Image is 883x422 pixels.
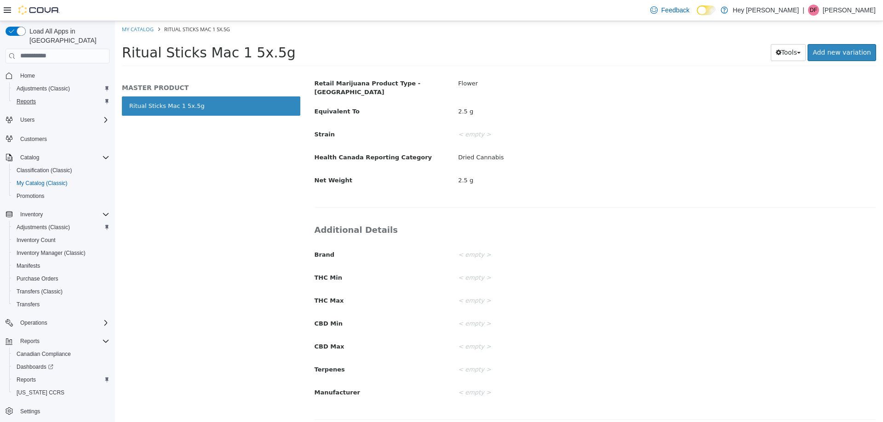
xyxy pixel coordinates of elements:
[17,70,39,81] a: Home
[20,154,39,161] span: Catalog
[9,373,113,386] button: Reports
[13,83,74,94] a: Adjustments (Classic)
[13,235,59,246] a: Inventory Count
[13,191,48,202] a: Promotions
[336,364,768,380] div: < empty >
[9,272,113,285] button: Purchase Orders
[13,286,66,297] a: Transfers (Classic)
[9,234,113,247] button: Inventory Count
[2,208,113,221] button: Inventory
[733,5,799,16] p: Hey [PERSON_NAME]
[17,114,38,125] button: Users
[693,23,761,40] a: Add new variation
[13,248,89,259] a: Inventory Manager (Classic)
[336,272,768,288] div: < empty >
[17,317,51,328] button: Operations
[20,116,34,124] span: Users
[17,152,109,163] span: Catalog
[7,23,181,39] span: Ritual Sticks Mac 1 5x.5g
[9,298,113,311] button: Transfers
[13,387,109,398] span: Washington CCRS
[200,299,228,306] span: CBD Min
[7,62,185,71] h5: MASTER PRODUCT
[336,152,768,168] div: 2.5 g
[13,222,109,233] span: Adjustments (Classic)
[13,273,109,284] span: Purchase Orders
[17,406,44,417] a: Settings
[20,211,43,218] span: Inventory
[17,317,109,328] span: Operations
[20,135,47,143] span: Customers
[200,253,227,260] span: THC Min
[13,299,43,310] a: Transfers
[2,151,113,164] button: Catalog
[823,5,876,16] p: [PERSON_NAME]
[9,221,113,234] button: Adjustments (Classic)
[13,260,44,271] a: Manifests
[17,249,86,257] span: Inventory Manager (Classic)
[200,345,230,352] span: Terpenes
[9,285,113,298] button: Transfers (Classic)
[13,260,109,271] span: Manifests
[9,259,113,272] button: Manifests
[647,1,693,19] a: Feedback
[336,318,768,334] div: < empty >
[13,361,57,372] a: Dashboards
[13,191,109,202] span: Promotions
[13,165,76,176] a: Classification (Classic)
[13,374,109,385] span: Reports
[17,301,40,308] span: Transfers
[661,6,689,15] span: Feedback
[26,27,109,45] span: Load All Apps in [GEOGRAPHIC_DATA]
[2,69,113,82] button: Home
[13,222,74,233] a: Adjustments (Classic)
[13,299,109,310] span: Transfers
[9,247,113,259] button: Inventory Manager (Classic)
[2,132,113,145] button: Customers
[13,349,75,360] a: Canadian Compliance
[200,230,220,237] span: Brand
[13,349,109,360] span: Canadian Compliance
[17,152,43,163] button: Catalog
[9,190,113,203] button: Promotions
[17,336,43,347] button: Reports
[200,133,317,140] span: Health Canada Reporting Category
[17,134,51,145] a: Customers
[2,405,113,418] button: Settings
[17,133,109,144] span: Customers
[13,178,109,189] span: My Catalog (Classic)
[9,177,113,190] button: My Catalog (Classic)
[336,106,768,122] div: < empty >
[336,341,768,357] div: < empty >
[17,209,109,220] span: Inventory
[9,348,113,360] button: Canadian Compliance
[336,226,768,242] div: < empty >
[18,6,60,15] img: Cova
[17,180,68,187] span: My Catalog (Classic)
[200,203,761,214] h3: Additional Details
[13,178,71,189] a: My Catalog (Classic)
[200,276,229,283] span: THC Max
[336,249,768,265] div: < empty >
[17,336,109,347] span: Reports
[803,5,804,16] p: |
[17,167,72,174] span: Classification (Classic)
[20,319,47,326] span: Operations
[17,85,70,92] span: Adjustments (Classic)
[336,295,768,311] div: < empty >
[13,83,109,94] span: Adjustments (Classic)
[17,275,58,282] span: Purchase Orders
[200,87,245,94] span: Equivalent To
[9,164,113,177] button: Classification (Classic)
[13,235,109,246] span: Inventory Count
[20,72,35,79] span: Home
[9,360,113,373] a: Dashboards
[17,114,109,125] span: Users
[9,82,113,95] button: Adjustments (Classic)
[13,96,40,107] a: Reports
[810,5,817,16] span: DF
[200,156,237,163] span: Net Weight
[2,335,113,348] button: Reports
[17,70,109,81] span: Home
[20,408,40,415] span: Settings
